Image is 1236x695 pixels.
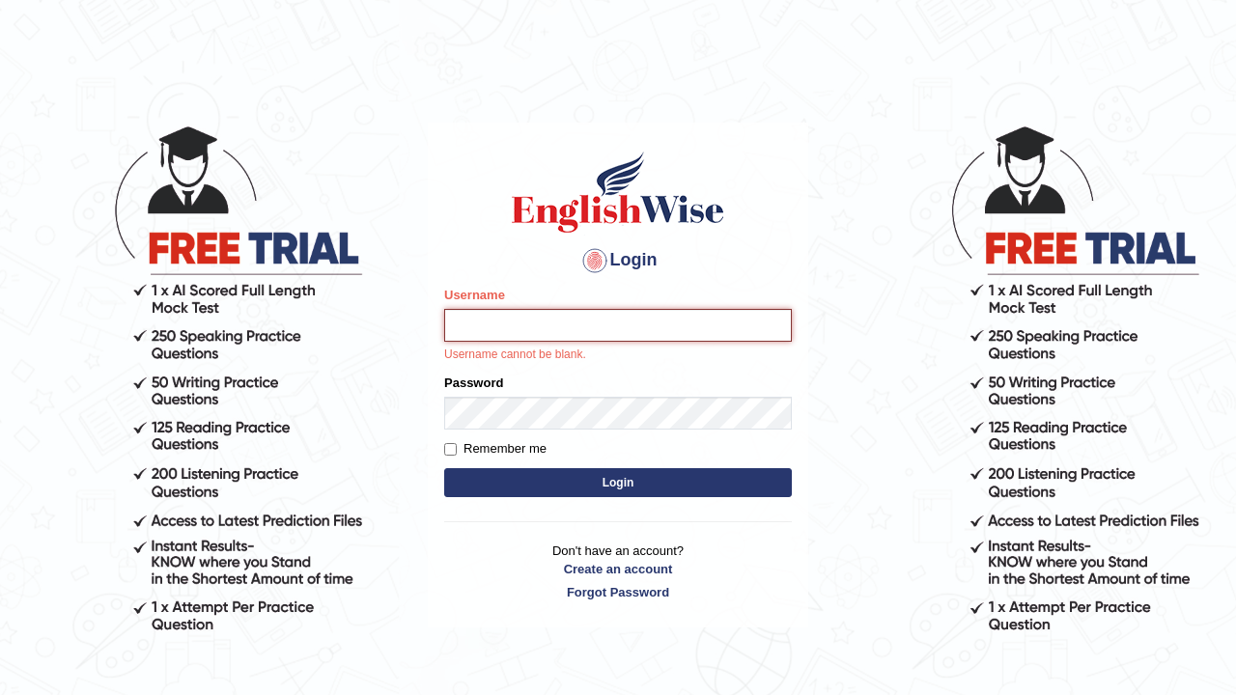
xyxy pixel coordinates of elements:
a: Create an account [444,560,792,578]
p: Don't have an account? [444,542,792,601]
input: Remember me [444,443,457,456]
img: Logo of English Wise sign in for intelligent practice with AI [508,149,728,236]
label: Username [444,286,505,304]
label: Remember me [444,439,547,459]
label: Password [444,374,503,392]
h4: Login [444,245,792,276]
button: Login [444,468,792,497]
p: Username cannot be blank. [444,347,792,364]
a: Forgot Password [444,583,792,601]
